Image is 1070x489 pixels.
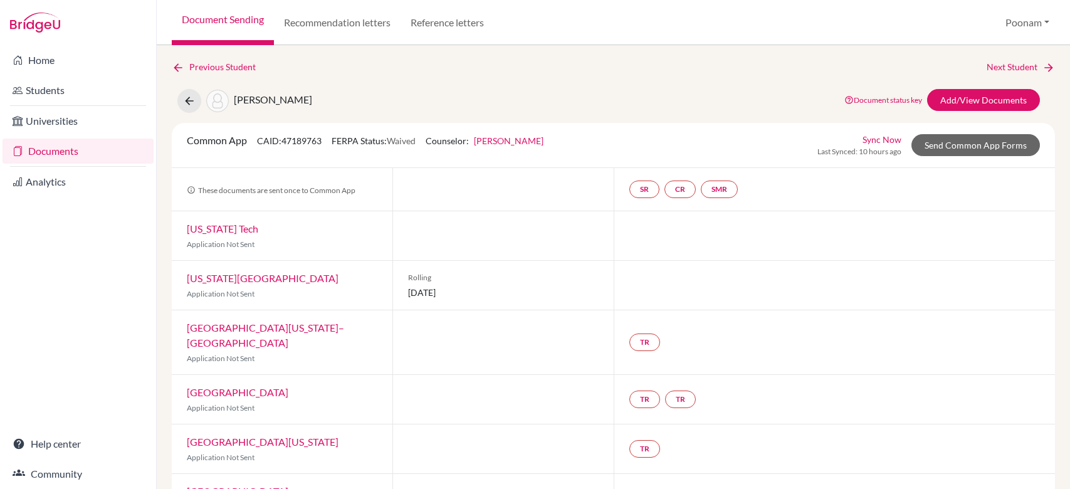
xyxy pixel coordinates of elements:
a: [PERSON_NAME] [474,135,543,146]
a: Add/View Documents [927,89,1040,111]
a: Community [3,461,154,486]
span: FERPA Status: [332,135,416,146]
a: [US_STATE][GEOGRAPHIC_DATA] [187,272,338,284]
a: Document status key [844,95,922,105]
span: Application Not Sent [187,403,254,413]
span: Counselor: [426,135,543,146]
a: Help center [3,431,154,456]
a: Home [3,48,154,73]
a: TR [629,334,660,351]
a: [GEOGRAPHIC_DATA][US_STATE] [187,436,338,448]
a: Universities [3,108,154,134]
span: Application Not Sent [187,289,254,298]
span: [DATE] [408,286,598,299]
span: Application Not Sent [187,354,254,363]
a: Send Common App Forms [911,134,1040,156]
a: SR [629,181,659,198]
a: Students [3,78,154,103]
a: Previous Student [172,60,266,74]
span: These documents are sent once to Common App [187,186,355,195]
span: Common App [187,134,247,146]
button: Poonam [1000,11,1055,34]
a: Next Student [987,60,1055,74]
a: [GEOGRAPHIC_DATA] [187,386,288,398]
span: [PERSON_NAME] [234,93,312,105]
span: Last Synced: 10 hours ago [817,146,901,157]
a: TR [629,391,660,408]
span: Waived [387,135,416,146]
a: Analytics [3,169,154,194]
a: Documents [3,139,154,164]
span: CAID: 47189763 [257,135,322,146]
img: Bridge-U [10,13,60,33]
a: [GEOGRAPHIC_DATA][US_STATE]–[GEOGRAPHIC_DATA] [187,322,344,349]
a: CR [664,181,696,198]
a: SMR [701,181,738,198]
a: TR [665,391,696,408]
a: [US_STATE] Tech [187,223,258,234]
a: TR [629,440,660,458]
span: Application Not Sent [187,453,254,462]
span: Application Not Sent [187,239,254,249]
span: Rolling [408,272,598,283]
a: Sync Now [863,133,901,146]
